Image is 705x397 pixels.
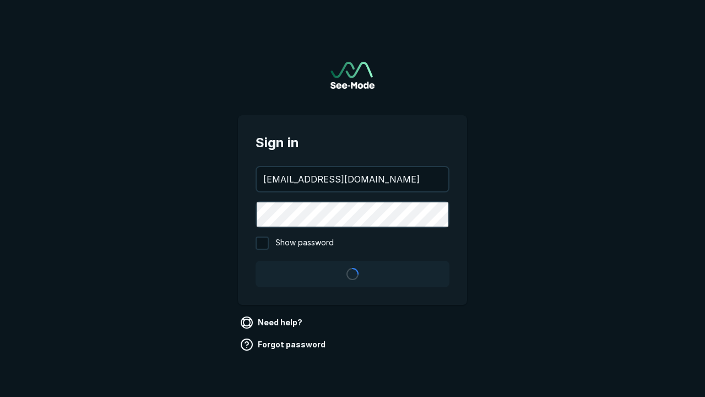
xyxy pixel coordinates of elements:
span: Show password [275,237,334,250]
a: Go to sign in [330,62,375,89]
a: Forgot password [238,336,330,353]
img: See-Mode Logo [330,62,375,89]
span: Sign in [256,133,449,153]
a: Need help? [238,314,307,331]
input: your@email.com [257,167,448,191]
